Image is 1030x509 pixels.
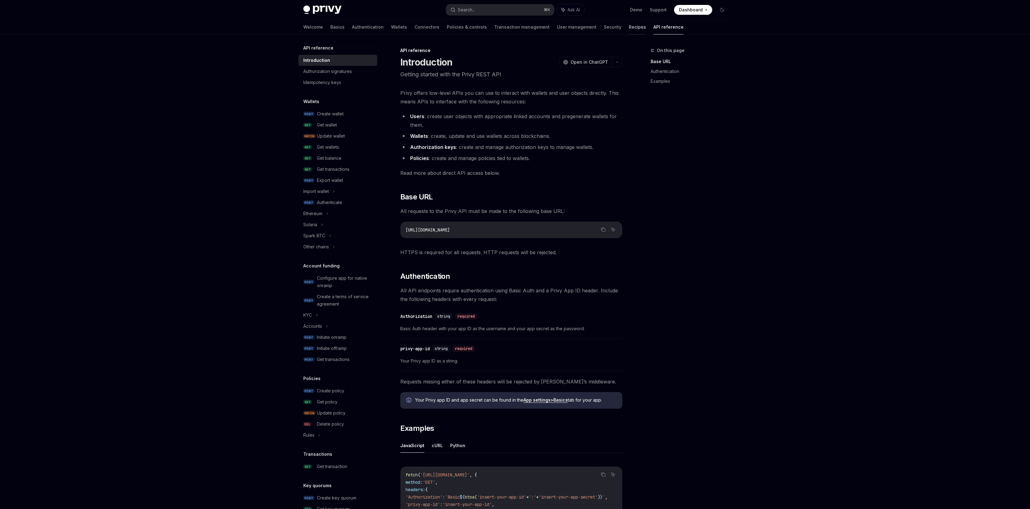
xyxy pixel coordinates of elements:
[317,154,341,162] div: Get balance
[450,438,465,453] button: Python
[657,47,685,54] span: On this page
[406,494,442,500] span: 'Authorization'
[298,77,377,88] a: Idempotency keys
[303,68,352,75] div: Authorization signatures
[303,323,322,330] div: Accounts
[494,20,550,34] a: Transaction management
[410,144,456,150] strong: Authorization keys
[303,431,314,439] div: Rules
[303,451,332,458] h5: Transactions
[539,494,598,500] span: 'insert-your-app-secret'
[553,397,568,403] strong: Basics
[400,346,430,352] div: privy-app-id
[298,419,377,430] a: DELDelete policy
[303,6,341,14] img: dark logo
[303,156,312,161] span: GET
[298,461,377,472] a: GETGet transaction
[317,177,343,184] div: Export wallet
[717,5,727,15] button: Toggle dark mode
[400,132,622,140] li: : create, update and use wallets across blockchains.
[603,494,605,500] span: `
[330,20,345,34] a: Basics
[420,472,470,478] span: '[URL][DOMAIN_NAME]'
[529,494,536,500] span: ':'
[400,438,424,453] button: JavaScript
[442,502,492,507] span: 'insert-your-app-id'
[598,494,600,500] span: )
[298,142,377,153] a: GETGet wallets
[317,275,374,289] div: Configure app for native onramp
[609,471,617,479] button: Ask AI
[317,132,345,140] div: Update wallet
[303,464,312,469] span: GET
[317,199,342,206] div: Authenticate
[458,6,475,14] div: Search...
[629,20,646,34] a: Recipes
[599,471,607,479] button: Copy the contents from the code block
[317,463,347,470] div: Get transaction
[410,113,424,119] strong: Users
[604,20,621,34] a: Security
[425,487,428,492] span: {
[653,20,684,34] a: API reference
[298,164,377,175] a: GETGet transactions
[317,166,349,173] div: Get transactions
[303,112,314,116] span: POST
[400,313,432,319] div: Authorization
[317,121,337,129] div: Get wallet
[317,494,356,502] div: Create key quorum
[557,4,584,15] button: Ask AI
[406,479,423,485] span: method:
[600,494,603,500] span: }
[470,472,477,478] span: , {
[303,335,314,340] span: POST
[400,143,622,151] li: : create and manage authorization keys to manage wallets.
[298,119,377,130] a: GETGet wallet
[477,494,526,500] span: 'insert-your-app-id'
[317,143,339,151] div: Get wallets
[303,280,314,284] span: POST
[317,345,347,352] div: Initiate offramp
[650,7,667,13] a: Support
[303,200,314,205] span: POST
[303,20,323,34] a: Welcome
[303,167,312,172] span: GET
[400,357,622,365] span: Your Privy app ID as a string.
[445,494,460,500] span: `Basic
[609,226,617,234] button: Ask AI
[298,385,377,396] a: POSTCreate policy
[303,221,317,228] div: Solana
[460,494,465,500] span: ${
[317,420,344,428] div: Delete policy
[410,133,428,139] strong: Wallets
[303,357,314,362] span: POST
[651,76,732,86] a: Examples
[303,311,312,319] div: KYC
[651,66,732,76] a: Authentication
[317,356,349,363] div: Get transactions
[400,89,622,106] span: Privy offers low-level APIs you can use to interact with wallets and user objects directly. This ...
[523,397,568,403] a: App settings>Basics
[298,343,377,354] a: POSTInitiate offramp
[400,154,622,162] li: : create and manage policies tied to wallets.
[298,197,377,208] a: POSTAuthenticate
[391,20,407,34] a: Wallets
[447,20,487,34] a: Policies & controls
[303,123,312,127] span: GET
[536,494,539,500] span: +
[400,70,622,79] p: Getting started with the Privy REST API
[303,79,341,86] div: Idempotency keys
[303,134,316,138] span: PATCH
[406,398,413,404] svg: Info
[423,479,435,485] span: 'GET'
[523,397,551,403] strong: App settings
[317,334,346,341] div: Initiate onramp
[303,389,314,393] span: POST
[303,346,314,351] span: POST
[400,286,622,303] span: All API endpoints require authentication using Basic Auth and a Privy App ID header. Include the ...
[465,494,475,500] span: btoa
[605,494,608,500] span: ,
[298,354,377,365] a: POSTGet transactions
[303,375,321,382] h5: Policies
[317,398,337,406] div: Get policy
